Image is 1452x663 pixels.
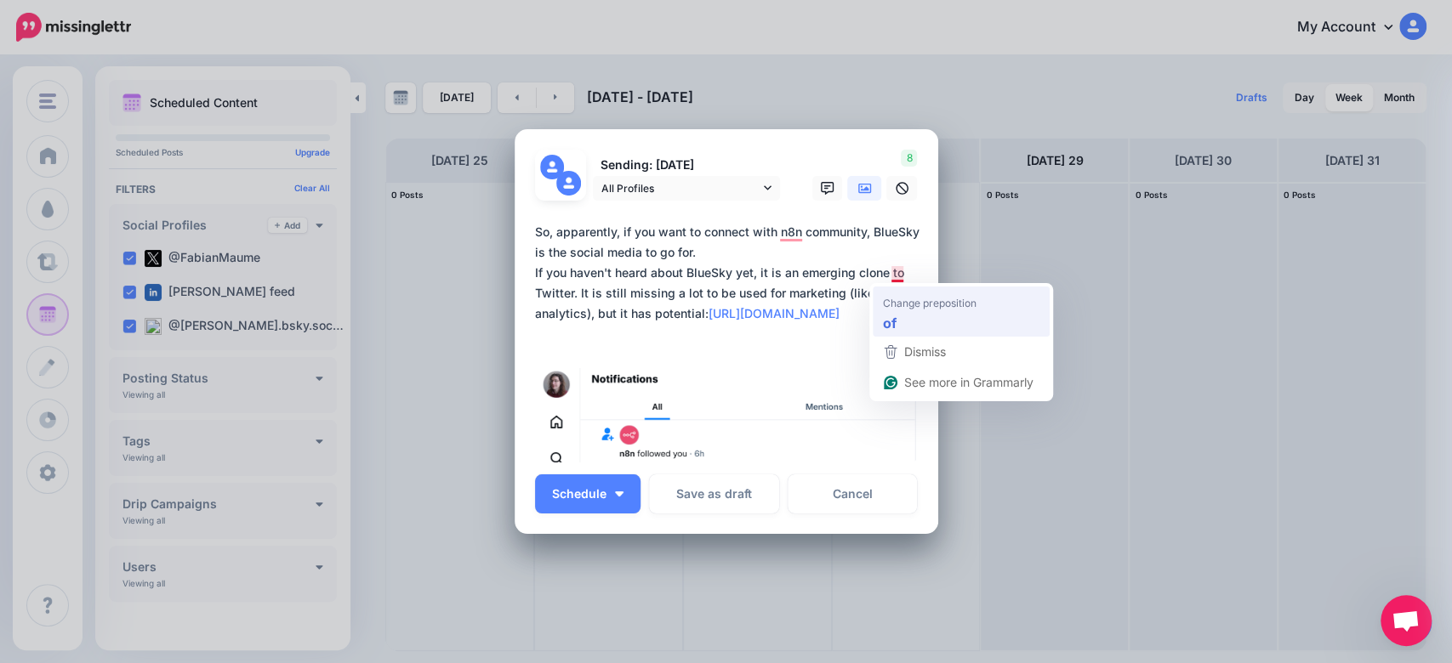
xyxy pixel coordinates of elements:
[535,368,918,462] img: ZMH2HVDO1I6RX72UDUBNZDOFQ1FZA58H.png
[556,171,581,195] img: user_default_image.png
[540,155,565,179] img: user_default_image.png
[593,156,780,175] p: Sending: [DATE]
[615,491,624,496] img: arrow-down-white.png
[535,474,641,513] button: Schedule
[552,488,606,500] span: Schedule
[788,474,918,513] a: Cancel
[593,176,780,201] a: All Profiles
[601,179,760,197] span: All Profiles
[535,222,926,324] div: So, apparently, if you want to connect with n8n community, BlueSky is the social media to go for....
[901,150,917,167] span: 8
[535,222,926,344] textarea: To enrich screen reader interactions, please activate Accessibility in Grammarly extension settings
[649,474,779,513] button: Save as draft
